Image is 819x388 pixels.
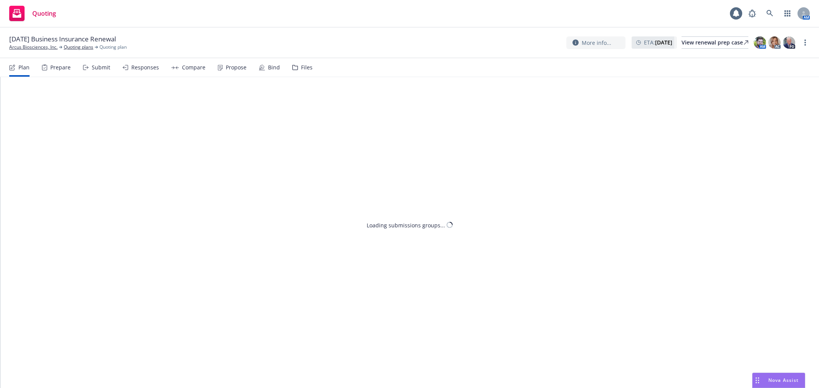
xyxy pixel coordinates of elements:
[9,35,116,44] span: [DATE] Business Insurance Renewal
[745,6,760,21] a: Report a Bug
[226,64,247,71] div: Propose
[682,37,748,48] div: View renewal prep case
[780,6,795,21] a: Switch app
[655,39,672,46] strong: [DATE]
[753,373,762,388] div: Drag to move
[768,36,781,49] img: photo
[762,6,778,21] a: Search
[367,221,445,229] div: Loading submissions groups...
[6,3,59,24] a: Quoting
[131,64,159,71] div: Responses
[682,36,748,49] a: View renewal prep case
[92,64,110,71] div: Submit
[566,36,625,49] button: More info...
[64,44,93,51] a: Quoting plans
[32,10,56,16] span: Quoting
[301,64,313,71] div: Files
[182,64,205,71] div: Compare
[18,64,30,71] div: Plan
[783,36,795,49] img: photo
[768,377,799,383] span: Nova Assist
[9,44,58,51] a: Arcus Biosciences, Inc.
[50,64,71,71] div: Prepare
[752,373,805,388] button: Nova Assist
[582,39,611,47] span: More info...
[99,44,127,51] span: Quoting plan
[268,64,280,71] div: Bind
[801,38,810,47] a: more
[644,38,672,46] span: ETA :
[754,36,766,49] img: photo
